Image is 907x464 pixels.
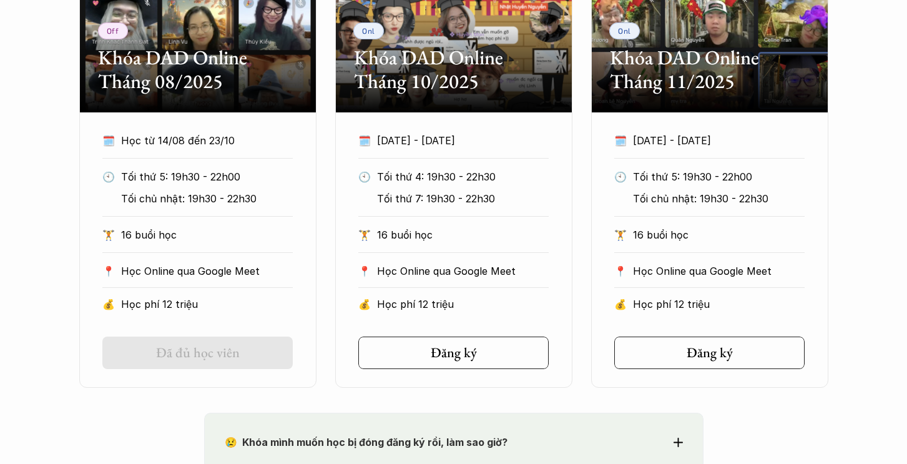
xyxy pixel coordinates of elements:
p: Học Online qua Google Meet [121,262,293,280]
p: Onl [362,26,375,35]
h5: Đã đủ học viên [156,345,240,361]
p: 🏋️ [102,225,115,244]
p: Tối chủ nhật: 19h30 - 22h30 [633,189,805,208]
h2: Khóa DAD Online Tháng 08/2025 [98,46,298,94]
p: 🏋️ [358,225,371,244]
strong: 😢 Khóa mình muốn học bị đóng đăng ký rồi, làm sao giờ? [225,436,507,448]
p: 📍 [614,265,627,277]
p: Tối thứ 5: 19h30 - 22h00 [633,167,805,186]
p: Tối thứ 5: 19h30 - 22h00 [121,167,293,186]
p: Học Online qua Google Meet [633,262,805,280]
h5: Đăng ký [687,345,733,361]
p: Học phí 12 triệu [121,295,293,313]
p: 🗓️ [614,131,627,150]
p: Tối chủ nhật: 19h30 - 22h30 [121,189,293,208]
p: Tối thứ 7: 19h30 - 22h30 [377,189,549,208]
p: Học phí 12 triệu [377,295,549,313]
h2: Khóa DAD Online Tháng 10/2025 [354,46,554,94]
p: 16 buổi học [633,225,805,244]
p: [DATE] - [DATE] [377,131,526,150]
p: Học từ 14/08 đến 23/10 [121,131,270,150]
p: Onl [618,26,631,35]
h2: Khóa DAD Online Tháng 11/2025 [610,46,810,94]
p: Học phí 12 triệu [633,295,805,313]
h5: Đăng ký [431,345,477,361]
p: 📍 [358,265,371,277]
p: 🏋️ [614,225,627,244]
a: Đăng ký [358,337,549,369]
p: 🕙 [358,167,371,186]
p: 🕙 [102,167,115,186]
p: 16 buổi học [377,225,549,244]
p: 💰 [358,295,371,313]
p: 🗓️ [102,131,115,150]
p: 📍 [102,265,115,277]
p: Off [107,26,119,35]
p: [DATE] - [DATE] [633,131,782,150]
p: Học Online qua Google Meet [377,262,549,280]
p: 🕙 [614,167,627,186]
p: 💰 [614,295,627,313]
a: Đăng ký [614,337,805,369]
p: Tối thứ 4: 19h30 - 22h30 [377,167,549,186]
p: 💰 [102,295,115,313]
p: 16 buổi học [121,225,293,244]
p: 🗓️ [358,131,371,150]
